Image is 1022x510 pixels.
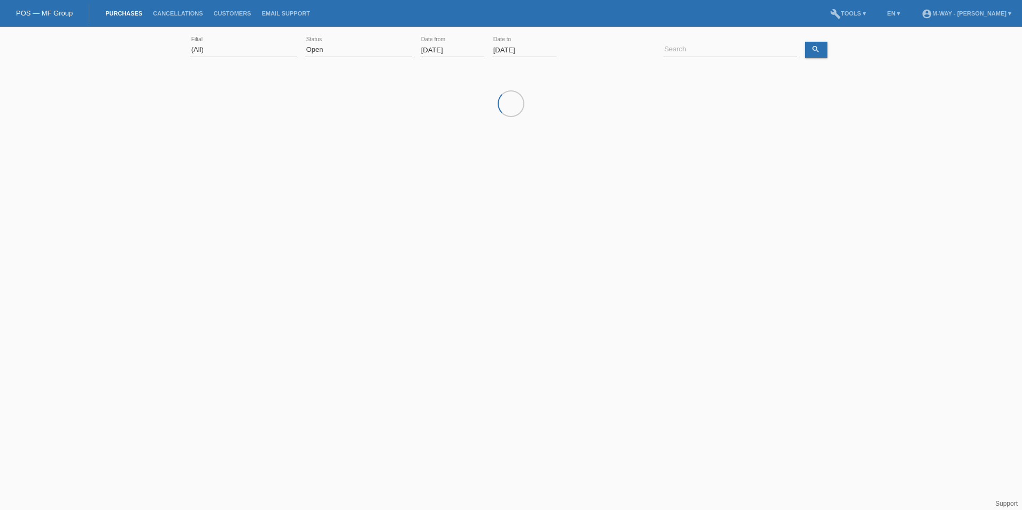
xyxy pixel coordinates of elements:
[16,9,73,17] a: POS — MF Group
[830,9,841,19] i: build
[882,10,905,17] a: EN ▾
[148,10,208,17] a: Cancellations
[922,9,932,19] i: account_circle
[257,10,315,17] a: Email Support
[208,10,257,17] a: Customers
[995,500,1018,507] a: Support
[825,10,871,17] a: buildTools ▾
[916,10,1017,17] a: account_circlem-way - [PERSON_NAME] ▾
[811,45,820,53] i: search
[805,42,827,58] a: search
[100,10,148,17] a: Purchases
